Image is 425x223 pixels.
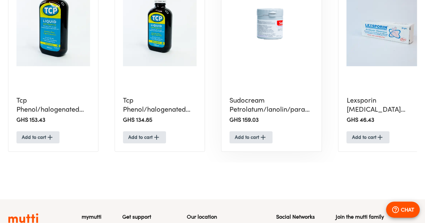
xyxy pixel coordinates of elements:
[123,131,166,144] button: Add to cart
[229,131,272,144] button: Add to cart
[187,213,255,220] h5: Our location
[16,131,59,144] button: Add to cart
[401,206,414,214] p: CHAT
[82,213,101,220] h5: mymutti
[16,116,90,124] h2: GHS 153.43
[235,133,267,142] span: Add to cart
[346,131,389,144] button: Add to cart
[123,116,197,124] h2: GHS 134.85
[16,96,90,114] h5: Tcp Phenol/halogenated [MEDICAL_DATA] 200ml Liquid X1
[229,96,314,114] h5: Sudocream Petrolatum/lanolin/paraffinum Liquidum/zea [PERSON_NAME]/aqua/zinc Ox 125g Cream X1
[122,213,166,220] h5: Get support
[128,133,161,142] span: Add to cart
[276,213,314,220] h5: Social Networks
[229,116,314,124] h2: GHS 159.03
[123,96,197,114] h5: Tcp Phenol/halogenated [MEDICAL_DATA] 100ml Liquid X1
[22,133,54,142] span: Add to cart
[352,133,384,142] span: Add to cart
[336,213,417,220] h5: Join the mutti family
[386,202,420,218] button: CHAT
